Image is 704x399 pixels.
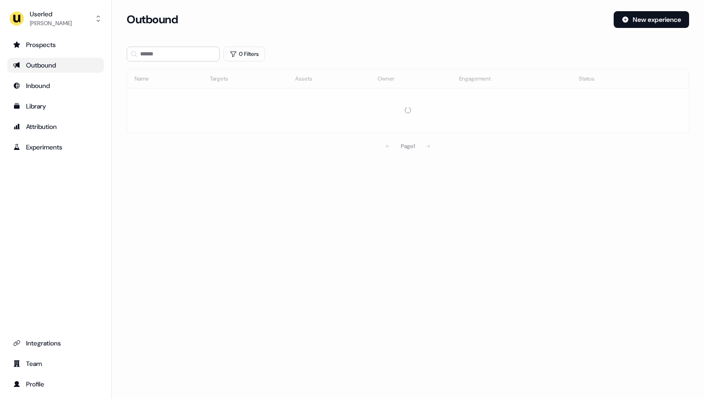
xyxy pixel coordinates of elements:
a: Go to integrations [7,336,104,351]
a: Go to outbound experience [7,58,104,73]
div: Experiments [13,142,98,152]
div: Team [13,359,98,368]
div: [PERSON_NAME] [30,19,72,28]
a: Go to attribution [7,119,104,134]
h3: Outbound [127,13,178,27]
a: Go to experiments [7,140,104,155]
button: Userled[PERSON_NAME] [7,7,104,30]
div: Library [13,101,98,111]
div: Outbound [13,61,98,70]
div: Profile [13,379,98,389]
div: Inbound [13,81,98,90]
a: Go to profile [7,377,104,392]
button: 0 Filters [223,47,265,61]
div: Integrations [13,338,98,348]
a: Go to prospects [7,37,104,52]
div: Attribution [13,122,98,131]
div: Userled [30,9,72,19]
a: Go to Inbound [7,78,104,93]
a: Go to templates [7,99,104,114]
a: Go to team [7,356,104,371]
div: Prospects [13,40,98,49]
button: New experience [614,11,689,28]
